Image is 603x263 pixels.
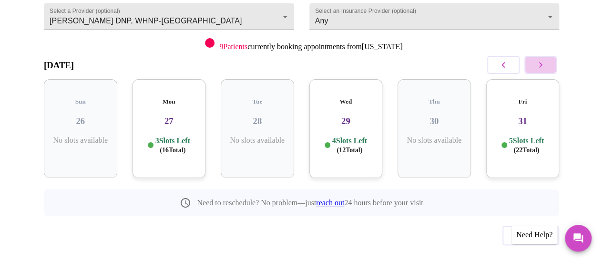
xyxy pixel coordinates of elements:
span: ( 12 Total) [337,147,362,154]
h5: Wed [317,98,375,105]
h3: 29 [317,116,375,126]
p: No slots available [405,136,463,145]
h3: 26 [51,116,110,126]
h5: Tue [228,98,286,105]
button: Previous [502,226,559,245]
h3: [DATE] [44,60,74,71]
div: Any [309,3,560,30]
h5: Mon [140,98,198,105]
p: Need to reschedule? No problem—just 24 hours before your visit [197,199,423,207]
div: Need Help? [511,226,557,244]
h3: 31 [494,116,552,126]
span: 9 Patients [219,42,247,51]
p: No slots available [51,136,110,145]
h5: Fri [494,98,552,105]
p: 5 Slots Left [509,136,544,155]
span: ( 16 Total) [160,147,185,154]
a: reach out [316,199,344,207]
h3: 28 [228,116,286,126]
h5: Sun [51,98,110,105]
button: Messages [565,225,592,252]
div: [PERSON_NAME] DNP, WHNP-[GEOGRAPHIC_DATA] [44,3,294,30]
span: ( 22 Total) [513,147,539,154]
h3: 30 [405,116,463,126]
h3: 27 [140,116,198,126]
p: No slots available [228,136,286,145]
p: 3 Slots Left [155,136,190,155]
p: currently booking appointments from [US_STATE] [219,42,402,51]
p: 4 Slots Left [332,136,367,155]
h5: Thu [405,98,463,105]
